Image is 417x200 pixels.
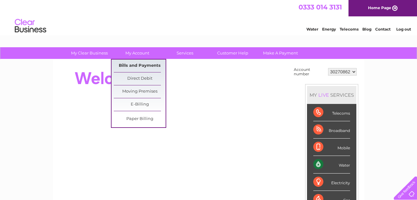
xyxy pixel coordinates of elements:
a: 0333 014 3131 [299,3,342,11]
a: Make A Payment [255,47,306,59]
div: Broadband [313,121,350,139]
a: Direct Debit [114,72,166,85]
a: Energy [322,27,336,31]
a: Paper Billing [114,113,166,125]
a: Log out [396,27,411,31]
a: Telecoms [340,27,359,31]
a: Customer Help [207,47,259,59]
a: My Account [111,47,163,59]
div: MY SERVICES [307,86,356,104]
a: My Clear Business [63,47,115,59]
a: Bills and Payments [114,60,166,72]
a: Blog [362,27,371,31]
a: Services [159,47,211,59]
td: Account number [292,66,326,78]
a: Moving Premises [114,85,166,98]
div: Mobile [313,139,350,156]
a: E-Billing [114,98,166,111]
img: logo.png [14,16,47,36]
div: Telecoms [313,104,350,121]
div: LIVE [317,92,330,98]
div: Water [313,156,350,173]
a: Contact [375,27,391,31]
div: Clear Business is a trading name of Verastar Limited (registered in [GEOGRAPHIC_DATA] No. 3667643... [60,3,357,31]
a: Water [306,27,318,31]
div: Electricity [313,174,350,191]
